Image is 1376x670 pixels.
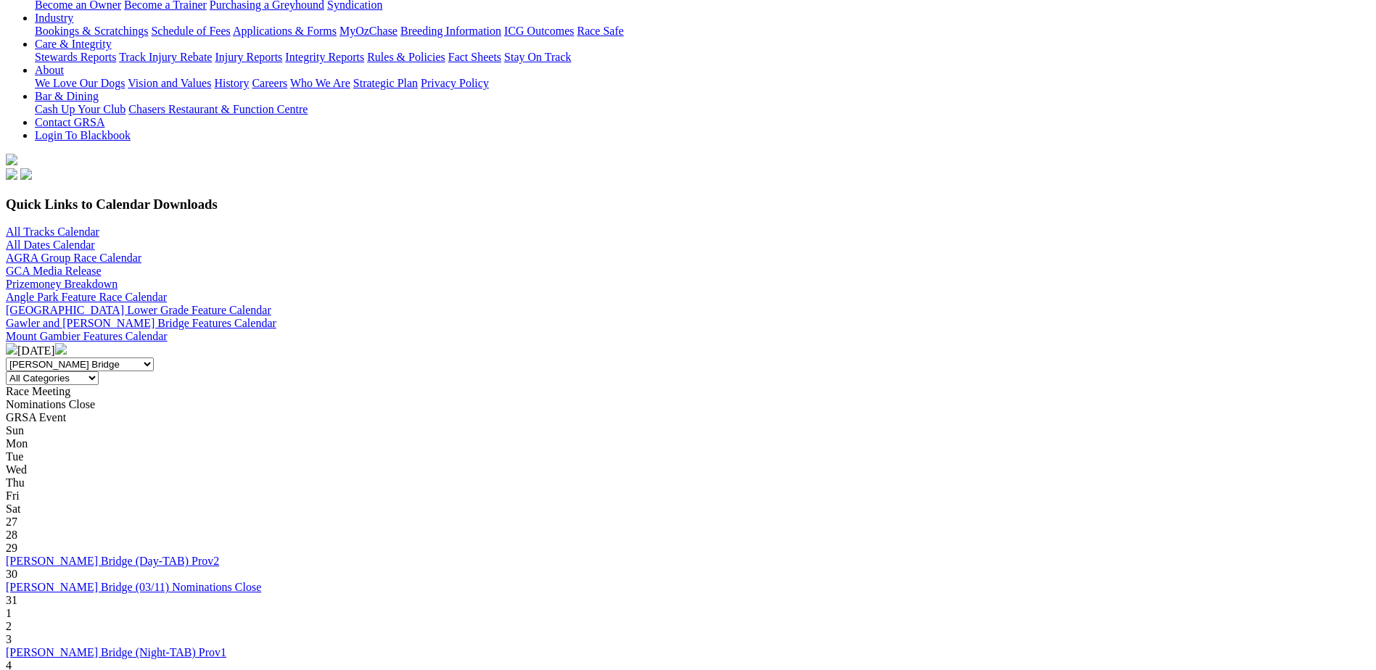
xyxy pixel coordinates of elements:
a: ICG Outcomes [504,25,574,37]
a: All Dates Calendar [6,239,95,251]
div: Tue [6,450,1370,463]
a: Login To Blackbook [35,129,131,141]
span: 28 [6,529,17,541]
a: Mount Gambier Features Calendar [6,330,168,342]
div: About [35,77,1370,90]
h3: Quick Links to Calendar Downloads [6,197,1370,212]
a: Vision and Values [128,77,211,89]
span: 27 [6,516,17,528]
img: chevron-right-pager-white.svg [55,343,67,355]
span: 2 [6,620,12,632]
span: 31 [6,594,17,606]
div: Nominations Close [6,398,1370,411]
div: Bar & Dining [35,103,1370,116]
a: Stay On Track [504,51,571,63]
a: GCA Media Release [6,265,102,277]
div: Thu [6,476,1370,489]
a: Bookings & Scratchings [35,25,148,37]
div: Mon [6,437,1370,450]
div: Industry [35,25,1370,38]
a: AGRA Group Race Calendar [6,252,141,264]
a: Injury Reports [215,51,282,63]
a: Stewards Reports [35,51,116,63]
a: Industry [35,12,73,24]
div: GRSA Event [6,411,1370,424]
img: chevron-left-pager-white.svg [6,343,17,355]
a: Care & Integrity [35,38,112,50]
div: Sun [6,424,1370,437]
span: 30 [6,568,17,580]
a: Track Injury Rebate [119,51,212,63]
a: Schedule of Fees [151,25,230,37]
a: History [214,77,249,89]
a: Integrity Reports [285,51,364,63]
a: Contact GRSA [35,116,104,128]
div: Race Meeting [6,385,1370,398]
a: Applications & Forms [233,25,337,37]
a: Prizemoney Breakdown [6,278,118,290]
span: 1 [6,607,12,619]
a: Cash Up Your Club [35,103,125,115]
a: [GEOGRAPHIC_DATA] Lower Grade Feature Calendar [6,304,271,316]
a: Privacy Policy [421,77,489,89]
a: Careers [252,77,287,89]
div: Fri [6,489,1370,502]
div: Care & Integrity [35,51,1370,64]
div: Sat [6,502,1370,516]
span: 3 [6,633,12,645]
a: MyOzChase [339,25,397,37]
a: [PERSON_NAME] Bridge (Night-TAB) Prov1 [6,646,226,658]
div: Wed [6,463,1370,476]
div: [DATE] [6,343,1370,357]
a: [PERSON_NAME] Bridge (03/11) Nominations Close [6,581,261,593]
a: Gawler and [PERSON_NAME] Bridge Features Calendar [6,317,276,329]
a: Strategic Plan [353,77,418,89]
a: [PERSON_NAME] Bridge (Day-TAB) Prov2 [6,555,219,567]
a: Rules & Policies [367,51,445,63]
a: Chasers Restaurant & Function Centre [128,103,308,115]
img: twitter.svg [20,168,32,180]
a: Fact Sheets [448,51,501,63]
img: logo-grsa-white.png [6,154,17,165]
a: All Tracks Calendar [6,226,99,238]
a: We Love Our Dogs [35,77,125,89]
a: Race Safe [577,25,623,37]
a: Breeding Information [400,25,501,37]
span: 29 [6,542,17,554]
img: facebook.svg [6,168,17,180]
a: About [35,64,64,76]
a: Who We Are [290,77,350,89]
a: Angle Park Feature Race Calendar [6,291,167,303]
a: Bar & Dining [35,90,99,102]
